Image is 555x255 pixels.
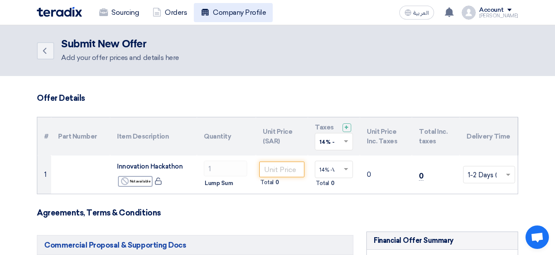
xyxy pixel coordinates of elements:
div: [PERSON_NAME] [479,13,518,18]
th: Unit Price (SAR) [256,117,308,156]
th: Unit Price Inc. Taxes [360,117,412,156]
span: 0 [331,179,335,188]
button: العربية [399,6,434,20]
input: Unit Price [259,162,304,177]
span: Lump Sum [205,179,233,188]
div: Add your offer prices and details here [61,53,179,63]
a: Sourcing [92,3,146,22]
img: profile_test.png [462,6,476,20]
input: RFQ_STEP1.ITEMS.2.AMOUNT_TITLE [204,161,247,176]
span: + [344,123,349,132]
th: Part Number [51,117,110,156]
h3: Agreements, Terms & Conditions [37,208,518,218]
th: # [37,117,51,156]
h2: Submit New Offer [61,38,179,50]
span: Innovation Hackathon [117,162,183,170]
div: Not available [118,176,153,187]
ng-select: VAT [315,161,353,178]
img: Teradix logo [37,7,82,17]
div: Financial Offer Summary [374,235,454,246]
td: 0 [360,156,412,194]
th: Total Inc. taxes [412,117,460,156]
span: Total [260,178,274,187]
th: Delivery Time [460,117,519,156]
a: Company Profile [194,3,273,22]
th: Taxes [308,117,360,156]
span: Total [316,179,329,188]
div: Account [479,7,504,14]
td: 1 [37,156,51,194]
span: 0 [419,172,424,181]
h3: Offer Details [37,93,518,103]
span: 0 [275,178,279,187]
th: Item Description [110,117,197,156]
th: Quantity [197,117,256,156]
a: Open chat [526,225,549,249]
h5: Commercial Proposal & Supporting Docs [37,235,353,255]
a: Orders [146,3,194,22]
span: العربية [413,10,429,16]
